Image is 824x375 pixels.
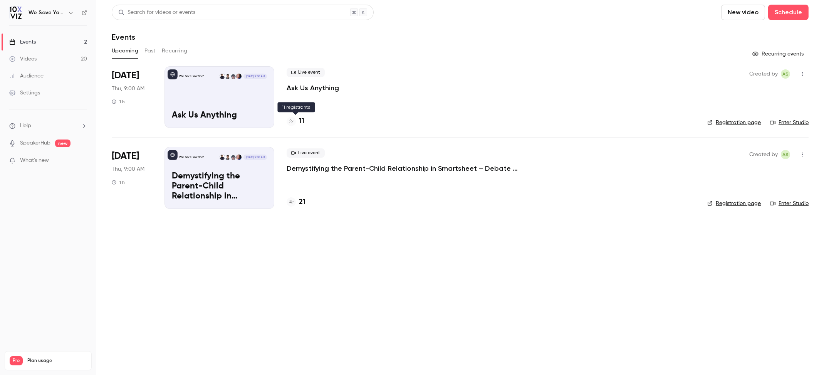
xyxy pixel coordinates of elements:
[179,74,204,78] p: We Save You Time!
[55,140,70,147] span: new
[287,197,305,207] a: 21
[20,122,31,130] span: Help
[749,150,778,159] span: Created by
[287,68,325,77] span: Live event
[220,74,225,79] img: Dustin Wise
[172,111,267,121] p: Ask Us Anything
[9,122,87,130] li: help-dropdown-opener
[112,66,152,128] div: Aug 21 Thu, 9:00 AM (America/Denver)
[164,66,274,128] a: Ask Us AnythingWe Save You Time!Jennifer JonesDansong WangAyelet WeinerDustin Wise[DATE] 9:00 AMA...
[20,139,50,147] a: SpeakerHub
[749,48,809,60] button: Recurring events
[781,150,790,159] span: Ashley Sage
[112,85,144,92] span: Thu, 9:00 AM
[9,55,37,63] div: Videos
[10,356,23,365] span: Pro
[781,69,790,79] span: Ashley Sage
[172,172,267,201] p: Demystifying the Parent-Child Relationship in Smartsheet – Debate at the Dinner Table
[287,148,325,158] span: Live event
[299,116,304,126] h4: 11
[707,200,761,207] a: Registration page
[164,147,274,209] a: Demystifying the Parent-Child Relationship in Smartsheet – Debate at the Dinner Table We Save You...
[112,179,125,185] div: 1 h
[9,72,44,80] div: Audience
[287,83,339,92] a: Ask Us Anything
[770,200,809,207] a: Enter Studio
[749,69,778,79] span: Created by
[230,155,236,160] img: Dansong Wang
[287,164,518,173] a: Demystifying the Parent-Child Relationship in Smartsheet – Debate at the Dinner Table
[144,45,156,57] button: Past
[9,89,40,97] div: Settings
[112,147,152,209] div: Sep 4 Thu, 9:00 AM (America/Denver)
[78,157,87,164] iframe: Noticeable Trigger
[287,116,304,126] a: 11
[112,69,139,82] span: [DATE]
[112,165,144,173] span: Thu, 9:00 AM
[179,155,204,159] p: We Save You Time!
[770,119,809,126] a: Enter Studio
[162,45,188,57] button: Recurring
[225,155,230,160] img: Ayelet Weiner
[118,8,195,17] div: Search for videos or events
[782,69,789,79] span: AS
[243,155,267,160] span: [DATE] 9:00 AM
[782,150,789,159] span: AS
[112,32,135,42] h1: Events
[20,156,49,165] span: What's new
[27,358,87,364] span: Plan usage
[9,38,36,46] div: Events
[10,7,22,19] img: We Save You Time!
[707,119,761,126] a: Registration page
[112,150,139,162] span: [DATE]
[768,5,809,20] button: Schedule
[299,197,305,207] h4: 21
[220,155,225,160] img: Dustin Wise
[29,9,65,17] h6: We Save You Time!
[225,74,230,79] img: Ayelet Weiner
[721,5,765,20] button: New video
[243,74,267,79] span: [DATE] 9:00 AM
[230,74,236,79] img: Dansong Wang
[112,99,125,105] div: 1 h
[236,155,242,160] img: Jennifer Jones
[236,74,242,79] img: Jennifer Jones
[112,45,138,57] button: Upcoming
